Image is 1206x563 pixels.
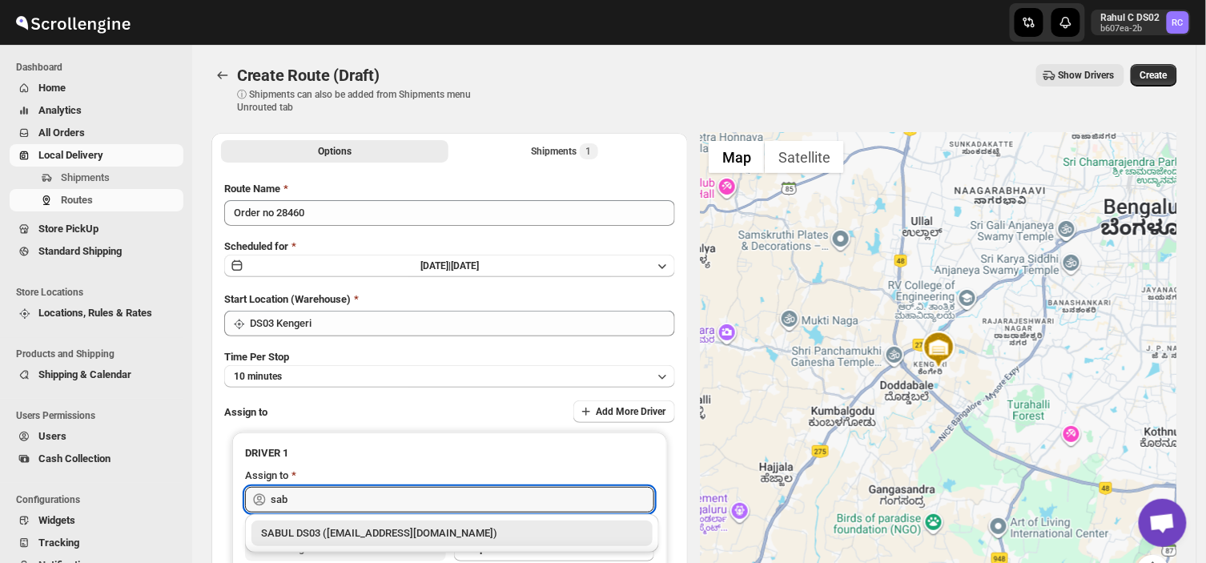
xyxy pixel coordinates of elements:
[237,66,380,85] span: Create Route (Draft)
[318,145,352,158] span: Options
[38,82,66,94] span: Home
[38,537,79,549] span: Tracking
[10,167,183,189] button: Shipments
[16,493,184,506] span: Configurations
[38,368,131,380] span: Shipping & Calendar
[224,183,280,195] span: Route Name
[38,514,75,526] span: Widgets
[271,487,654,513] input: Search assignee
[61,171,110,183] span: Shipments
[586,145,592,158] span: 1
[16,409,184,422] span: Users Permissions
[237,88,489,114] p: ⓘ Shipments can also be added from Shipments menu Unrouted tab
[1139,499,1187,547] div: Open chat
[1140,69,1168,82] span: Create
[10,99,183,122] button: Analytics
[420,260,451,271] span: [DATE] |
[224,365,675,388] button: 10 minutes
[765,141,844,173] button: Show satellite imagery
[38,430,66,442] span: Users
[245,445,654,461] h3: DRIVER 1
[10,77,183,99] button: Home
[16,348,184,360] span: Products and Shipping
[224,406,267,418] span: Assign to
[10,189,183,211] button: Routes
[10,364,183,386] button: Shipping & Calendar
[1059,69,1115,82] span: Show Drivers
[1172,18,1184,28] text: RC
[211,64,234,86] button: Routes
[10,122,183,144] button: All Orders
[61,194,93,206] span: Routes
[38,149,103,161] span: Local Delivery
[38,452,111,464] span: Cash Collection
[245,521,659,546] li: SABUL DS03 (pokogin390@dextrago.com)
[10,532,183,554] button: Tracking
[532,143,598,159] div: Shipments
[452,140,679,163] button: Selected Shipments
[221,140,448,163] button: All Route Options
[10,302,183,324] button: Locations, Rules & Rates
[250,311,675,336] input: Search location
[709,141,765,173] button: Show street map
[1167,11,1189,34] span: Rahul C DS02
[38,104,82,116] span: Analytics
[13,2,133,42] img: ScrollEngine
[224,200,675,226] input: Eg: Bengaluru Route
[1101,24,1160,34] p: b607ea-2b
[224,240,288,252] span: Scheduled for
[38,127,85,139] span: All Orders
[573,400,675,423] button: Add More Driver
[1036,64,1124,86] button: Show Drivers
[10,448,183,470] button: Cash Collection
[596,405,665,418] span: Add More Driver
[234,370,282,383] span: 10 minutes
[16,286,184,299] span: Store Locations
[10,425,183,448] button: Users
[224,293,351,305] span: Start Location (Warehouse)
[38,223,98,235] span: Store PickUp
[1131,64,1177,86] button: Create
[451,260,479,271] span: [DATE]
[224,255,675,277] button: [DATE]|[DATE]
[10,509,183,532] button: Widgets
[224,351,289,363] span: Time Per Stop
[1101,11,1160,24] p: Rahul C DS02
[16,61,184,74] span: Dashboard
[245,468,288,484] div: Assign to
[38,245,122,257] span: Standard Shipping
[261,525,643,541] div: SABUL DS03 ([EMAIL_ADDRESS][DOMAIN_NAME])
[1091,10,1191,35] button: User menu
[38,307,152,319] span: Locations, Rules & Rates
